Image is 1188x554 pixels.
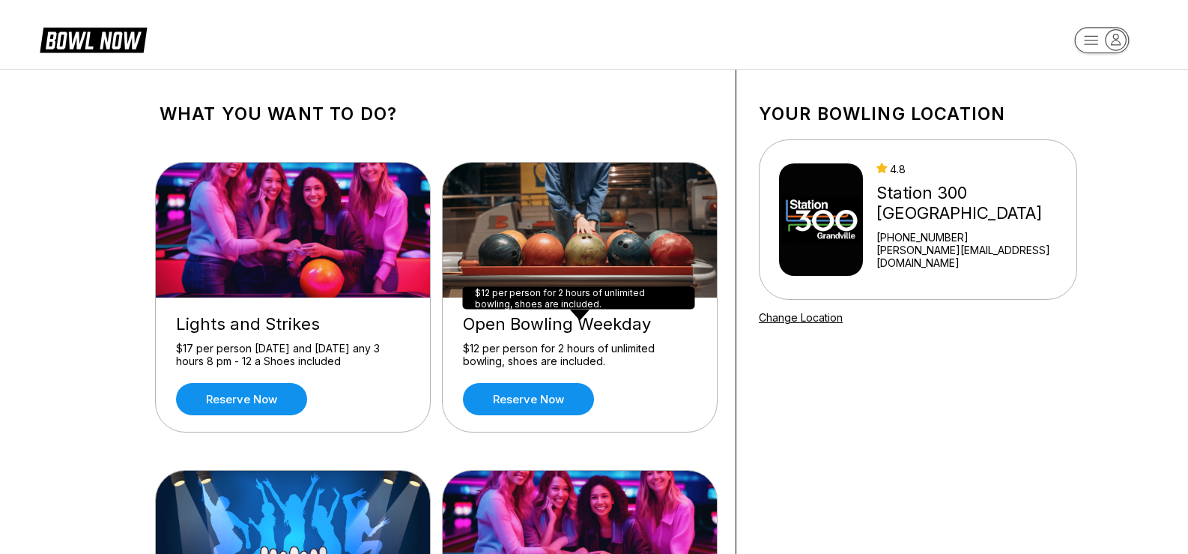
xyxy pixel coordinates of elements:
img: Station 300 Grandville [779,163,863,276]
div: Open Bowling Weekday [463,314,697,334]
div: $12 per person for 2 hours of unlimited bowling, shoes are included. [463,287,695,310]
img: Open Bowling Weekday [443,163,718,298]
div: Station 300 [GEOGRAPHIC_DATA] [876,183,1070,223]
div: $17 per person [DATE] and [DATE] any 3 hours 8 pm - 12 a Shoes included [176,342,410,368]
div: $12 per person for 2 hours of unlimited bowling, shoes are included. [463,342,697,368]
a: Reserve now [176,383,307,415]
h1: What you want to do? [160,103,713,124]
a: Reserve now [463,383,594,415]
div: [PHONE_NUMBER] [876,231,1070,244]
h1: Your bowling location [759,103,1077,124]
div: Lights and Strikes [176,314,410,334]
a: Change Location [759,311,843,324]
a: [PERSON_NAME][EMAIL_ADDRESS][DOMAIN_NAME] [876,244,1070,269]
img: Lights and Strikes [156,163,431,298]
div: 4.8 [876,163,1070,175]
